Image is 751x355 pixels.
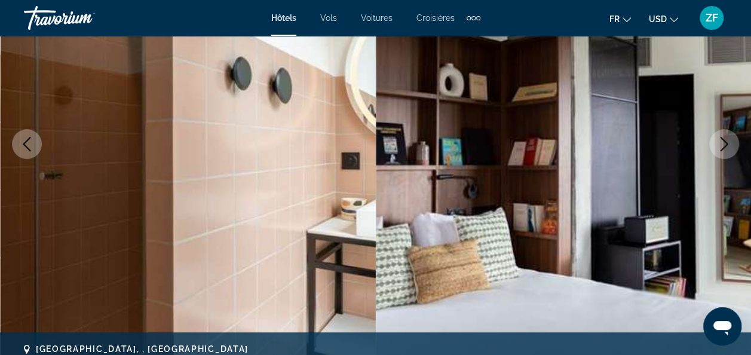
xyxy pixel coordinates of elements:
a: Vols [320,13,337,23]
button: User Menu [696,5,727,30]
button: Extra navigation items [467,8,480,27]
button: Change currency [649,10,678,27]
a: Hôtels [271,13,296,23]
iframe: Bouton de lancement de la fenêtre de messagerie [703,307,741,345]
span: fr [609,14,620,24]
span: ZF [706,12,718,24]
a: Voitures [361,13,393,23]
button: Next image [709,129,739,159]
button: Previous image [12,129,42,159]
a: Croisières [416,13,455,23]
a: Travorium [24,2,143,33]
span: USD [649,14,667,24]
button: Change language [609,10,631,27]
span: [GEOGRAPHIC_DATA], , [GEOGRAPHIC_DATA] [36,344,249,354]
